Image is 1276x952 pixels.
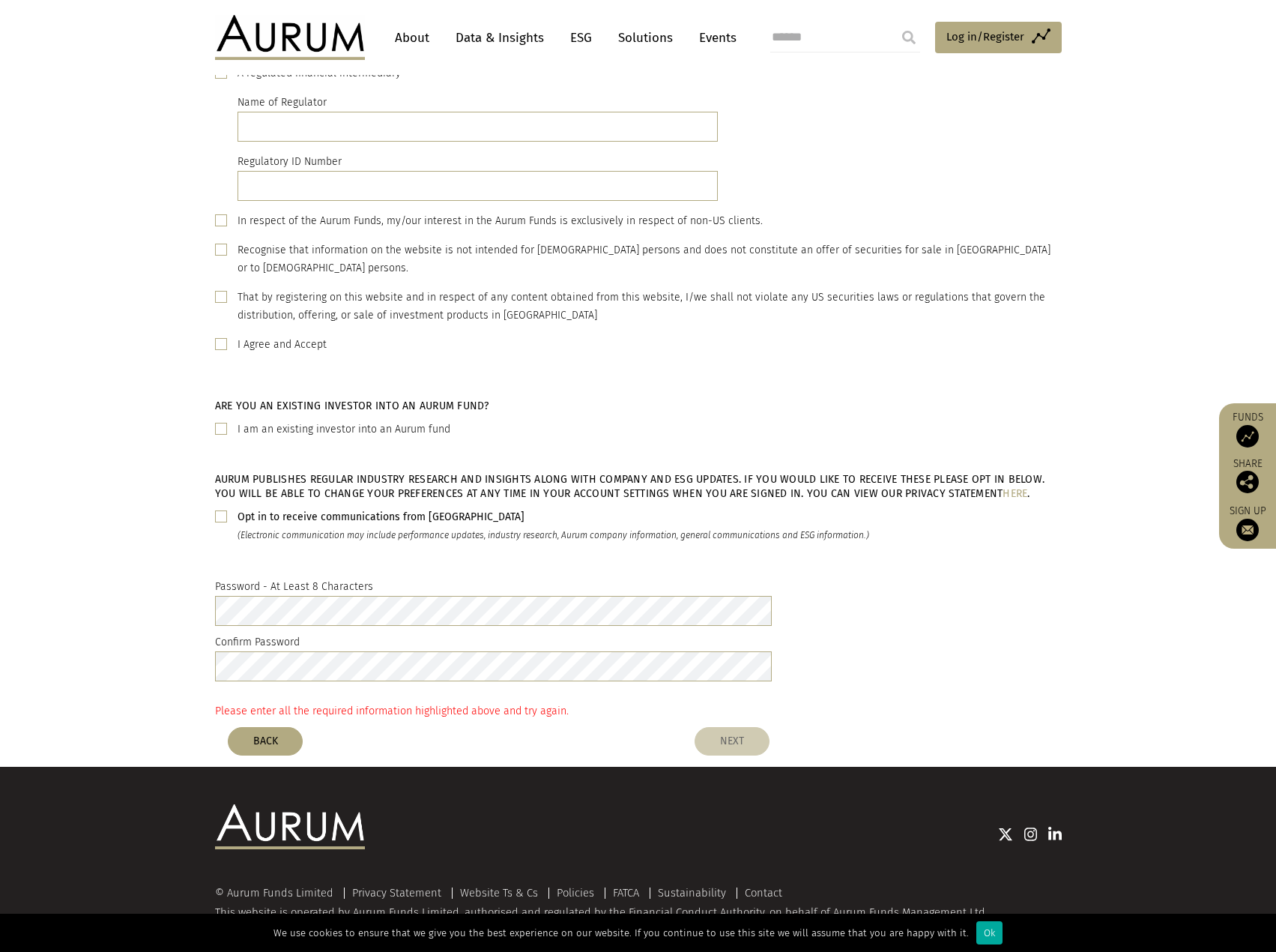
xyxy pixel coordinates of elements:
[998,827,1013,842] img: Twitter icon
[563,24,599,52] a: ESG
[692,24,737,52] a: Events
[238,510,524,523] b: Opt in to receive communications from [GEOGRAPHIC_DATA]
[448,24,551,52] a: Data & Insights
[215,472,1062,501] h5: Aurum publishes regular industry research and insights along with company and ESG updates. If you...
[935,22,1062,53] a: Log in/Register
[215,887,1062,933] div: This website is operated by Aurum Funds Limited, authorised and regulated by the Financial Conduc...
[228,727,303,756] button: BACK
[1227,459,1269,493] div: Share
[745,886,782,900] a: Contact
[238,241,1062,277] div: Recognise that information on the website is not intended for [DEMOGRAPHIC_DATA] persons and does...
[238,212,763,230] div: In respect of the Aurum Funds, my/our interest in the Aurum Funds is exclusively in respect of no...
[238,530,869,540] i: (Electronic communication may include performance updates, industry research, Aurum company infor...
[215,888,341,899] div: © Aurum Funds Limited
[238,421,450,439] label: I am an existing investor into an Aurum fund
[1024,827,1038,842] img: Instagram icon
[215,578,373,596] label: Password - At Least 8 Characters
[238,336,327,354] div: I Agree and Accept
[1236,425,1259,448] img: Access Funds
[215,399,1062,413] h5: Are you an existing investor into an Aurum fund?
[946,28,1024,46] span: Log in/Register
[1236,471,1259,493] img: Share this post
[1227,411,1269,448] a: Funds
[238,289,1062,325] div: That by registering on this website and in respect of any content obtained from this website, I/w...
[1236,519,1259,541] img: Sign up to our newsletter
[658,886,726,900] a: Sustainability
[894,22,924,52] input: Submit
[387,24,437,52] a: About
[695,727,769,756] button: NEXT
[215,804,365,849] img: Aurum Logo
[238,94,327,112] label: Name of Regulator
[611,24,680,52] a: Solutions
[460,886,538,900] a: Website Ts & Cs
[1003,487,1027,500] a: here
[1048,827,1062,842] img: Linkedin icon
[352,886,441,900] a: Privacy Statement
[215,633,300,651] label: Confirm Password
[613,886,639,900] a: FATCA
[215,15,365,60] img: Aurum
[238,153,342,171] label: Regulatory ID Number
[976,921,1003,945] div: Ok
[557,886,594,900] a: Policies
[1227,504,1269,541] a: Sign up
[215,702,1062,720] div: Please enter all the required information highlighted above and try again.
